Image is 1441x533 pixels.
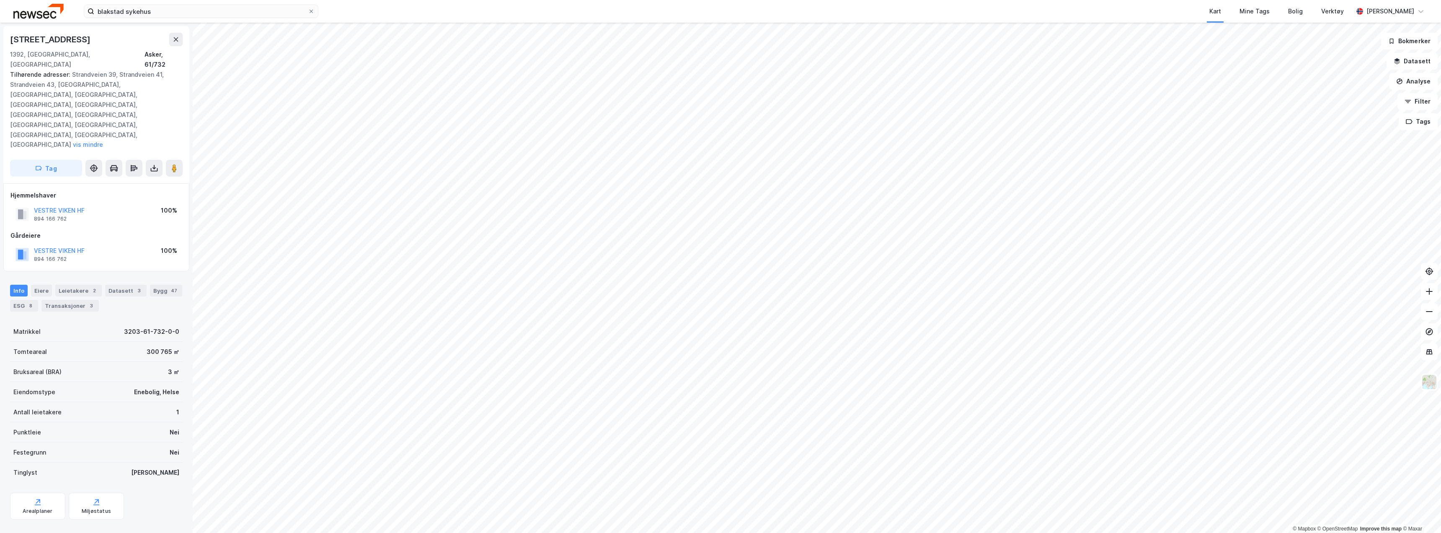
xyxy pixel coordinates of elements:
div: Antall leietakere [13,407,62,417]
img: Z [1421,374,1437,390]
div: Gårdeiere [10,231,182,241]
div: Arealplaner [23,508,52,515]
button: Tag [10,160,82,177]
div: Miljøstatus [82,508,111,515]
iframe: Chat Widget [1399,493,1441,533]
div: 8 [26,302,35,310]
div: Kart [1209,6,1221,16]
div: Enebolig, Helse [134,387,179,397]
button: Filter [1397,93,1438,110]
div: 3 [87,302,96,310]
div: 894 166 762 [34,256,67,263]
button: Datasett [1387,53,1438,70]
div: Asker, 61/732 [145,49,183,70]
div: 3 [135,286,143,295]
div: Festegrunn [13,447,46,458]
a: Mapbox [1293,526,1316,532]
div: Info [10,285,28,296]
div: 100% [161,246,177,256]
div: Leietakere [55,285,102,296]
div: Tomteareal [13,347,47,357]
div: Hjemmelshaver [10,190,182,200]
div: ESG [10,300,38,312]
a: OpenStreetMap [1317,526,1358,532]
button: Analyse [1389,73,1438,90]
div: Bygg [150,285,182,296]
div: Nei [170,427,179,437]
div: Eiendomstype [13,387,55,397]
div: Strandveien 39, Strandveien 41, Strandveien 43, [GEOGRAPHIC_DATA], [GEOGRAPHIC_DATA], [GEOGRAPHIC... [10,70,176,150]
div: Verktøy [1321,6,1344,16]
input: Søk på adresse, matrikkel, gårdeiere, leietakere eller personer [94,5,308,18]
div: 47 [169,286,179,295]
button: Tags [1399,113,1438,130]
div: 300 765 ㎡ [147,347,179,357]
div: Transaksjoner [41,300,99,312]
div: 3203-61-732-0-0 [124,327,179,337]
div: Tinglyst [13,468,37,478]
div: Eiere [31,285,52,296]
div: [STREET_ADDRESS] [10,33,92,46]
div: Mine Tags [1240,6,1270,16]
div: 2 [90,286,98,295]
div: [PERSON_NAME] [131,468,179,478]
a: Improve this map [1360,526,1402,532]
div: 1392, [GEOGRAPHIC_DATA], [GEOGRAPHIC_DATA] [10,49,145,70]
div: Bruksareal (BRA) [13,367,62,377]
div: 894 166 762 [34,216,67,222]
div: Bolig [1288,6,1303,16]
div: Nei [170,447,179,458]
span: Tilhørende adresser: [10,71,72,78]
div: Matrikkel [13,327,41,337]
button: Bokmerker [1381,33,1438,49]
div: 100% [161,205,177,216]
div: Kontrollprogram for chat [1399,493,1441,533]
div: [PERSON_NAME] [1366,6,1414,16]
div: 3 ㎡ [168,367,179,377]
img: newsec-logo.f6e21ccffca1b3a03d2d.png [13,4,64,18]
div: Datasett [105,285,147,296]
div: Punktleie [13,427,41,437]
div: 1 [176,407,179,417]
